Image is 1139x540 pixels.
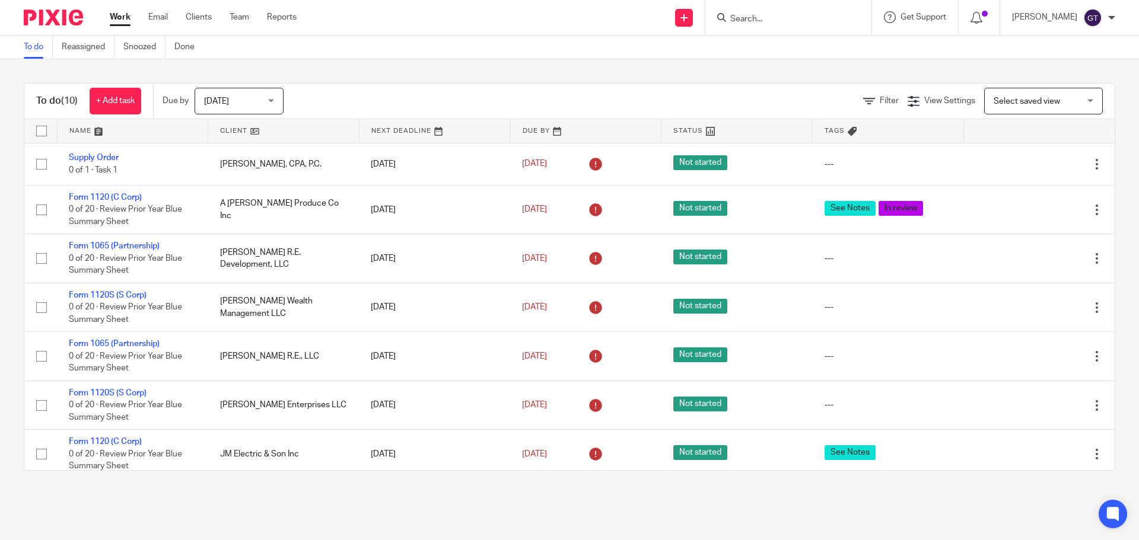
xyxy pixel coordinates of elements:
td: JM Electric & Son Inc [208,430,359,478]
td: [PERSON_NAME] Wealth Management LLC [208,283,359,331]
td: [DATE] [359,185,510,234]
a: Reports [267,11,297,23]
span: 0 of 20 · Review Prior Year Blue Summary Sheet [69,206,182,226]
a: Form 1120 (C Corp) [69,437,142,446]
div: --- [825,253,952,264]
a: Form 1120S (S Corp) [69,291,147,299]
span: Select saved view [994,97,1060,106]
span: In review [879,201,923,216]
span: 0 of 20 · Review Prior Year Blue Summary Sheet [69,352,182,373]
span: [DATE] [522,352,547,360]
a: Form 1065 (Partnership) [69,340,160,348]
span: See Notes [825,201,876,216]
span: Not started [673,250,727,264]
h1: To do [36,95,78,107]
td: A [PERSON_NAME] Produce Co Inc [208,185,359,234]
td: [PERSON_NAME], CPA, P.C. [208,143,359,185]
span: 0 of 20 · Review Prior Year Blue Summary Sheet [69,254,182,275]
a: Supply Order [69,154,119,162]
div: --- [825,301,952,313]
span: Filter [880,97,899,105]
span: Get Support [901,13,946,21]
img: svg%3E [1083,8,1102,27]
img: Pixie [24,9,83,25]
a: To do [24,36,53,59]
span: (10) [61,96,78,106]
span: Not started [673,299,727,314]
p: Due by [163,95,189,107]
span: 0 of 20 · Review Prior Year Blue Summary Sheet [69,401,182,421]
a: Form 1065 (Partnership) [69,242,160,250]
span: 0 of 20 · Review Prior Year Blue Summary Sheet [69,303,182,324]
span: Not started [673,347,727,362]
span: [DATE] [204,97,229,106]
a: Done [174,36,203,59]
div: --- [825,158,952,170]
span: Not started [673,397,727,411]
p: [PERSON_NAME] [1012,11,1077,23]
span: [DATE] [522,401,547,409]
span: Not started [673,201,727,216]
a: Form 1120S (S Corp) [69,389,147,397]
span: [DATE] [522,205,547,213]
span: See Notes [825,445,876,460]
span: View Settings [924,97,975,105]
td: [PERSON_NAME] Enterprises LLC [208,381,359,429]
input: Search [729,14,836,25]
td: [DATE] [359,430,510,478]
td: [DATE] [359,143,510,185]
a: Reassigned [62,36,114,59]
div: --- [825,399,952,411]
span: [DATE] [522,160,547,168]
span: [DATE] [522,254,547,263]
span: 0 of 20 · Review Prior Year Blue Summary Sheet [69,450,182,471]
span: [DATE] [522,303,547,311]
a: Clients [186,11,212,23]
div: --- [825,350,952,362]
a: Email [148,11,168,23]
a: Snoozed [123,36,166,59]
td: [PERSON_NAME] R.E., LLC [208,332,359,381]
span: [DATE] [522,450,547,458]
td: [DATE] [359,283,510,331]
td: [PERSON_NAME] R.E. Development, LLC [208,234,359,283]
a: Form 1120 (C Corp) [69,193,142,202]
td: [DATE] [359,332,510,381]
span: Tags [825,127,845,134]
a: + Add task [90,88,141,114]
span: Not started [673,445,727,460]
span: 0 of 1 · Task 1 [69,166,117,174]
td: [DATE] [359,234,510,283]
a: Work [110,11,131,23]
a: Team [230,11,249,23]
span: Not started [673,155,727,170]
td: [DATE] [359,381,510,429]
